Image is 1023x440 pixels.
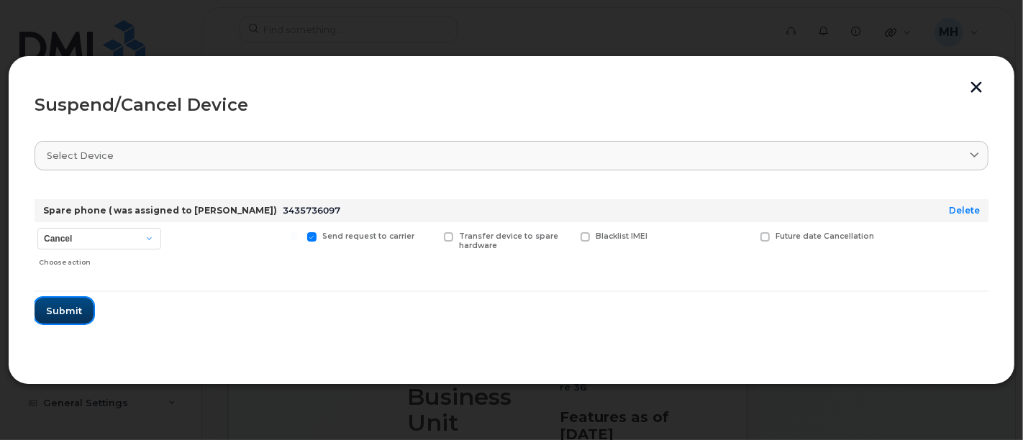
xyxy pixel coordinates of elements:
span: Send request to carrier [322,232,414,241]
div: Suspend/Cancel Device [35,96,988,114]
input: Send request to carrier [290,232,297,239]
a: Delete [949,205,980,216]
span: Transfer device to spare hardware [459,232,558,250]
span: Future date Cancellation [776,232,874,241]
strong: Spare phone ( was assigned to [PERSON_NAME]) [43,205,277,216]
span: 3435736097 [283,205,340,216]
input: Blacklist IMEI [563,232,570,239]
input: Future date Cancellation [743,232,750,239]
input: Transfer device to spare hardware [427,232,434,239]
span: Blacklist IMEI [596,232,647,241]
